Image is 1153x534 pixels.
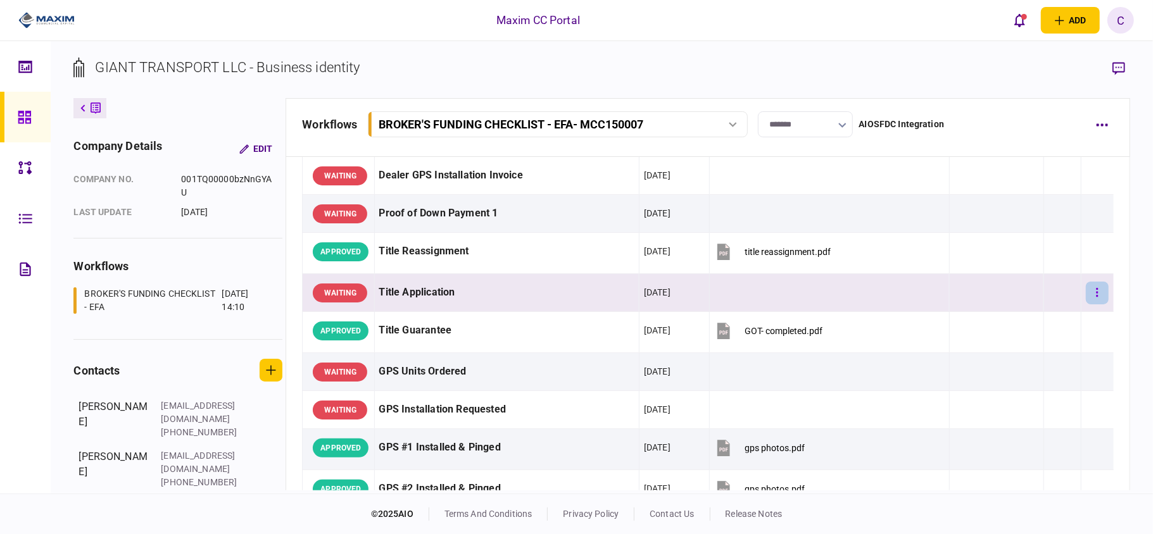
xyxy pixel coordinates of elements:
div: APPROVED [313,242,369,261]
div: [DATE] [181,206,273,219]
button: open adding identity options [1041,7,1100,34]
div: GPS Installation Requested [379,395,634,424]
div: [DATE] [644,324,671,337]
div: BROKER'S FUNDING CHECKLIST - EFA [84,287,218,314]
div: APPROVED [313,480,369,499]
div: [DATE] [644,403,671,416]
div: contacts [73,362,120,379]
div: title reassignment.pdf [745,247,831,257]
div: [DATE] [644,245,671,258]
button: open notifications list [1007,7,1033,34]
div: last update [73,206,168,219]
img: client company logo [18,11,75,30]
div: © 2025 AIO [371,507,429,521]
div: GPS #1 Installed & Pinged [379,433,634,462]
div: APPROVED [313,438,369,457]
div: workflows [73,258,282,275]
div: Dealer GPS Installation Invoice [379,161,634,190]
div: workflows [302,116,357,133]
button: Edit [229,137,282,160]
div: [DATE] [644,365,671,378]
div: WAITING [313,400,367,419]
div: [PERSON_NAME] [79,399,148,439]
div: WAITING [313,283,367,302]
div: GIANT TRANSPORT LLC - Business identity [95,57,360,78]
div: [DATE] [644,169,671,182]
div: gps photos.pdf [745,484,805,494]
div: [PHONE_NUMBER] [161,476,243,489]
div: Proof of Down Payment 1 [379,199,634,228]
div: WAITING [313,204,367,223]
a: terms and conditions [444,509,532,519]
button: gps photos.pdf [714,433,805,462]
button: BROKER'S FUNDING CHECKLIST - EFA- MCC150007 [368,111,748,137]
div: Title Application [379,278,634,307]
div: Maxim CC Portal [496,12,580,28]
div: Title Guarantee [379,316,634,345]
a: contact us [650,509,694,519]
button: gps photos.pdf [714,475,805,503]
div: [EMAIL_ADDRESS][DOMAIN_NAME] [161,449,243,476]
div: [DATE] [644,286,671,299]
div: GPS #2 Installed & Pinged [379,475,634,503]
div: WAITING [313,363,367,382]
div: APPROVED [313,321,369,340]
button: title reassignment.pdf [714,237,831,266]
div: Title Reassignment [379,237,634,266]
div: [DATE] [644,482,671,495]
div: [DATE] 14:10 [222,287,267,314]
div: [PERSON_NAME] [79,449,148,489]
div: [DATE] [644,441,671,454]
a: privacy policy [563,509,619,519]
button: GOT- completed.pdf [714,316,822,345]
a: release notes [726,509,783,519]
div: WAITING [313,166,367,185]
div: [PHONE_NUMBER] [161,426,243,439]
div: GOT- completed.pdf [745,326,822,336]
div: company no. [73,173,168,199]
a: BROKER'S FUNDING CHECKLIST - EFA[DATE] 14:10 [73,287,267,314]
div: BROKER'S FUNDING CHECKLIST - EFA - MCC150007 [379,118,644,131]
div: [DATE] [644,207,671,220]
div: gps photos.pdf [745,443,805,453]
div: [EMAIL_ADDRESS][DOMAIN_NAME] [161,399,243,426]
div: 001TQ00000bzNnGYAU [181,173,273,199]
div: AIOSFDC Integration [859,118,945,131]
button: C [1107,7,1134,34]
div: company details [73,137,162,160]
div: GPS Units Ordered [379,357,634,386]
